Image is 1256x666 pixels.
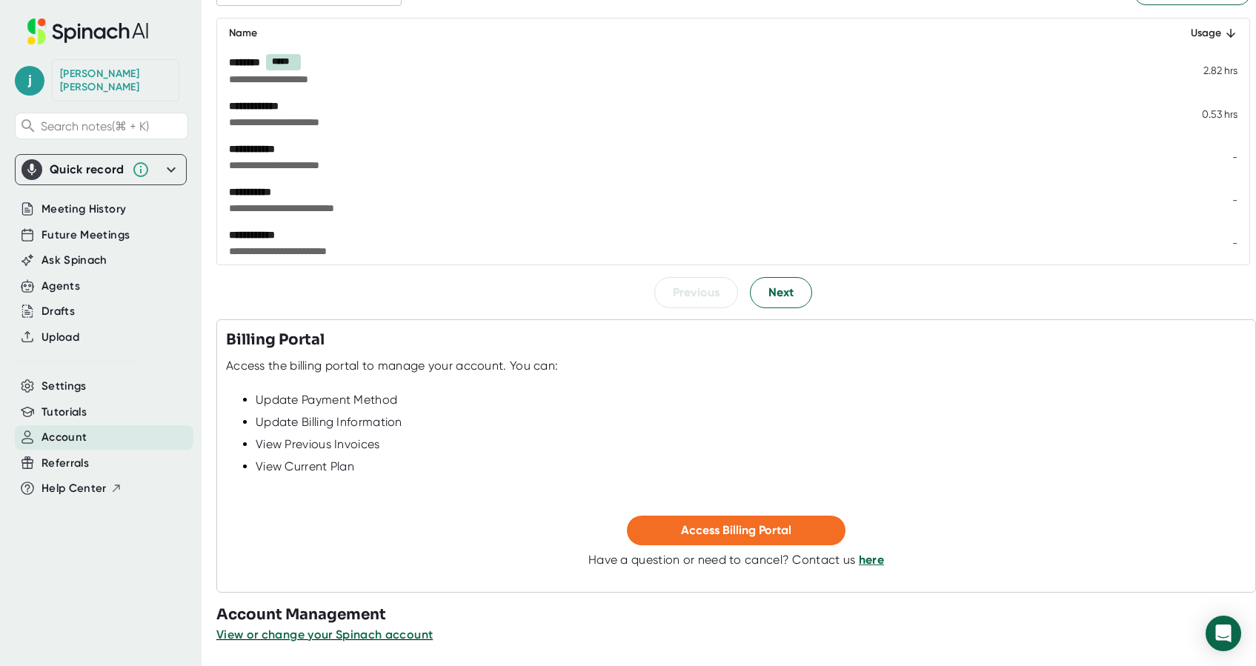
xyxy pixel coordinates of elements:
[256,459,1246,474] div: View Current Plan
[1206,616,1241,651] div: Open Intercom Messenger
[1158,222,1249,264] td: -
[226,329,325,351] h3: Billing Portal
[229,24,1146,42] div: Name
[15,66,44,96] span: j
[41,404,87,421] button: Tutorials
[1158,93,1249,136] td: 0.53 hrs
[41,227,130,244] button: Future Meetings
[41,480,122,497] button: Help Center
[41,278,80,295] button: Agents
[41,119,149,133] span: Search notes (⌘ + K)
[41,201,126,218] button: Meeting History
[1170,24,1237,42] div: Usage
[256,415,1246,430] div: Update Billing Information
[60,67,171,93] div: Joel Foy
[226,359,558,373] div: Access the billing portal to manage your account. You can:
[41,480,107,497] span: Help Center
[41,329,79,346] button: Upload
[654,277,738,308] button: Previous
[1158,136,1249,179] td: -
[673,284,720,302] span: Previous
[1158,179,1249,222] td: -
[21,155,180,184] div: Quick record
[859,553,884,567] a: here
[627,516,845,545] button: Access Billing Portal
[256,437,1246,452] div: View Previous Invoices
[216,627,433,642] span: View or change your Spinach account
[41,429,87,446] button: Account
[750,277,812,308] button: Next
[256,393,1246,407] div: Update Payment Method
[50,162,124,177] div: Quick record
[41,378,87,395] button: Settings
[41,303,75,320] button: Drafts
[1158,48,1249,92] td: 2.82 hrs
[216,626,433,644] button: View or change your Spinach account
[681,523,791,537] span: Access Billing Portal
[41,252,107,269] button: Ask Spinach
[216,604,1256,626] h3: Account Management
[588,553,884,567] div: Have a question or need to cancel? Contact us
[768,284,794,302] span: Next
[41,455,89,472] button: Referrals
